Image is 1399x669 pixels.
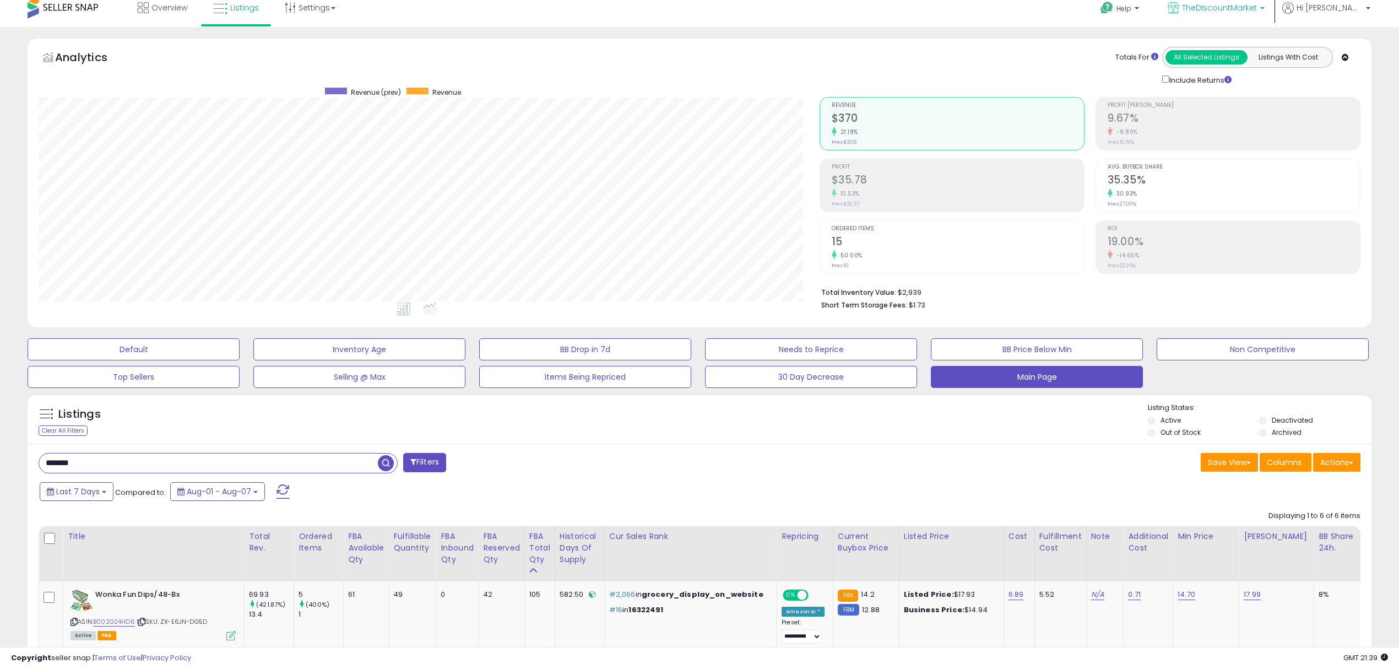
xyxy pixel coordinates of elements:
span: Hi [PERSON_NAME] [1297,2,1363,13]
div: 49 [393,590,427,600]
label: Deactivated [1272,416,1313,425]
div: seller snap | | [11,653,191,663]
div: Fulfillment Cost [1039,531,1082,554]
span: Ordered Items [832,226,1084,232]
small: 10.53% [837,190,860,198]
div: FBA inbound Qty [441,531,474,565]
span: 14.2 [861,589,875,600]
div: 8% [1319,590,1355,600]
b: Wonka Fun Dips/48-Bx [95,590,229,603]
b: Total Inventory Value: [821,288,896,297]
div: Include Returns [1154,73,1245,86]
a: 0.71 [1128,589,1141,600]
div: Preset: [782,619,825,644]
span: Revenue [432,88,461,97]
h2: 9.67% [1108,112,1360,127]
span: Profit [832,164,1084,170]
a: Terms of Use [94,652,141,663]
button: Selling @ Max [253,366,465,388]
button: Items Being Repriced [479,366,691,388]
small: (400%) [306,600,329,609]
span: Help [1116,4,1131,13]
small: Prev: 22.26% [1108,262,1136,269]
span: All listings currently available for purchase on Amazon [71,631,96,640]
a: Privacy Policy [143,652,191,663]
div: FBA Available Qty [348,531,384,565]
small: Prev: $305 [832,139,856,145]
div: 105 [529,590,546,600]
button: Needs to Reprice [705,338,917,360]
span: Avg. Buybox Share [1108,164,1360,170]
button: Inventory Age [253,338,465,360]
div: Min Price [1178,531,1234,542]
span: ROI [1108,226,1360,232]
small: 21.18% [837,128,858,136]
button: Actions [1313,453,1360,472]
div: [PERSON_NAME] [1244,531,1309,542]
label: Out of Stock [1161,428,1201,437]
div: 0 [441,590,470,600]
div: FBA Total Qty [529,531,550,565]
span: 16322491 [628,605,663,615]
p: Listing States: [1148,403,1371,413]
h2: $370 [832,112,1084,127]
a: 17.99 [1244,589,1261,600]
a: 6.89 [1008,589,1024,600]
div: BB Share 24h. [1319,531,1359,554]
i: Get Help [1100,1,1114,15]
div: 61 [348,590,380,600]
a: 14.70 [1178,589,1195,600]
small: Prev: 10.61% [1108,139,1134,145]
button: Default [28,338,240,360]
button: Columns [1260,453,1311,472]
span: grocery_display_on_website [642,589,763,600]
span: $1.73 [909,300,925,310]
small: FBM [838,604,859,616]
label: Active [1161,416,1181,425]
h2: 35.35% [1108,174,1360,188]
button: Save View [1201,453,1258,472]
div: 582.50 [560,590,596,600]
span: Aug-01 - Aug-07 [187,486,251,497]
div: Fulfillable Quantity [393,531,431,554]
span: Profit [PERSON_NAME] [1108,102,1360,109]
b: Listed Price: [904,589,954,600]
small: 50.00% [837,251,863,260]
span: Listings [230,2,259,13]
label: Archived [1272,428,1302,437]
span: 12.88 [862,605,880,615]
div: Current Buybox Price [838,531,894,554]
small: Prev: $32.37 [832,201,860,207]
p: in [609,605,768,615]
div: Listed Price [904,531,999,542]
div: $17.93 [904,590,995,600]
button: Last 7 Days [40,482,113,501]
span: | SKU: ZX-E6JN-DG5D [137,617,207,626]
div: Additional Cost [1128,531,1168,554]
small: Prev: 27.00% [1108,201,1136,207]
li: $2,939 [821,285,1353,298]
button: Filters [403,453,446,472]
div: Repricing [782,531,828,542]
div: Ordered Items [299,531,339,554]
span: 2025-08-15 21:39 GMT [1343,652,1388,663]
small: (421.87%) [256,600,285,609]
span: Last 7 Days [56,486,100,497]
button: Main Page [931,366,1143,388]
small: -14.65% [1113,251,1140,260]
span: OFF [807,591,825,600]
small: FBA [838,590,858,602]
div: Clear All Filters [39,425,88,436]
div: 1 [299,609,343,619]
h5: Listings [58,407,101,422]
button: 30 Day Decrease [705,366,917,388]
div: Note [1091,531,1119,542]
div: 5.52 [1039,590,1078,600]
strong: Copyright [11,652,51,663]
div: Historical Days Of Supply [560,531,600,565]
button: All Selected Listings [1165,50,1248,64]
span: Columns [1267,457,1302,468]
span: #2,066 [609,589,636,600]
a: Hi [PERSON_NAME] [1282,2,1370,27]
div: Cost [1008,531,1030,542]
